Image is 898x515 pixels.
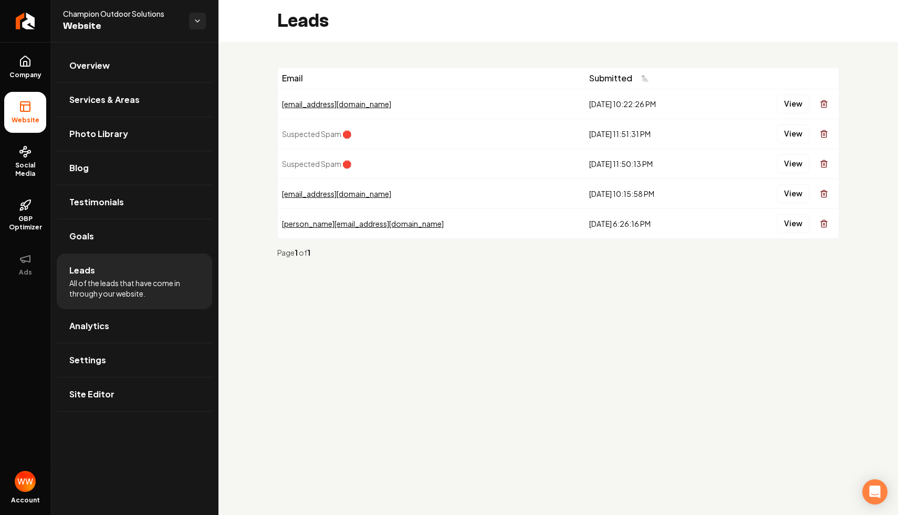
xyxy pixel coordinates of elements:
[63,19,181,34] span: Website
[777,94,809,113] button: View
[777,184,809,203] button: View
[282,72,581,85] div: Email
[307,248,310,257] strong: 1
[4,161,46,178] span: Social Media
[777,214,809,233] button: View
[69,59,110,72] span: Overview
[57,151,212,185] a: Blog
[57,185,212,219] a: Testimonials
[589,218,716,229] div: [DATE] 6:26:16 PM
[5,71,46,79] span: Company
[589,72,632,85] span: Submitted
[15,471,36,492] button: Open user button
[69,278,200,299] span: All of the leads that have come in through your website.
[15,471,36,492] img: Will Wallace
[862,479,887,505] div: Open Intercom Messenger
[69,230,94,243] span: Goals
[589,188,716,199] div: [DATE] 10:15:58 PM
[4,215,46,232] span: GBP Optimizer
[589,99,716,109] div: [DATE] 10:22:26 PM
[777,154,809,173] button: View
[63,8,181,19] span: Champion Outdoor Solutions
[282,99,581,109] div: [EMAIL_ADDRESS][DOMAIN_NAME]
[282,129,351,139] span: Suspected Spam 🛑
[299,248,307,257] span: of
[11,496,40,505] span: Account
[69,388,114,401] span: Site Editor
[57,309,212,343] a: Analytics
[282,188,581,199] div: [EMAIL_ADDRESS][DOMAIN_NAME]
[777,124,809,143] button: View
[4,47,46,88] a: Company
[69,196,124,208] span: Testimonials
[589,159,716,169] div: [DATE] 11:50:13 PM
[69,354,106,366] span: Settings
[57,83,212,117] a: Services & Areas
[282,218,581,229] div: [PERSON_NAME][EMAIL_ADDRESS][DOMAIN_NAME]
[277,10,329,31] h2: Leads
[4,137,46,186] a: Social Media
[295,248,299,257] strong: 1
[57,343,212,377] a: Settings
[69,320,109,332] span: Analytics
[277,248,295,257] span: Page
[4,191,46,240] a: GBP Optimizer
[589,69,655,88] button: Submitted
[282,159,351,169] span: Suspected Spam 🛑
[57,377,212,411] a: Site Editor
[69,264,95,277] span: Leads
[7,116,44,124] span: Website
[4,244,46,285] button: Ads
[16,13,35,29] img: Rebolt Logo
[15,268,36,277] span: Ads
[69,162,89,174] span: Blog
[57,49,212,82] a: Overview
[57,117,212,151] a: Photo Library
[69,128,128,140] span: Photo Library
[69,93,140,106] span: Services & Areas
[57,219,212,253] a: Goals
[589,129,716,139] div: [DATE] 11:51:31 PM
